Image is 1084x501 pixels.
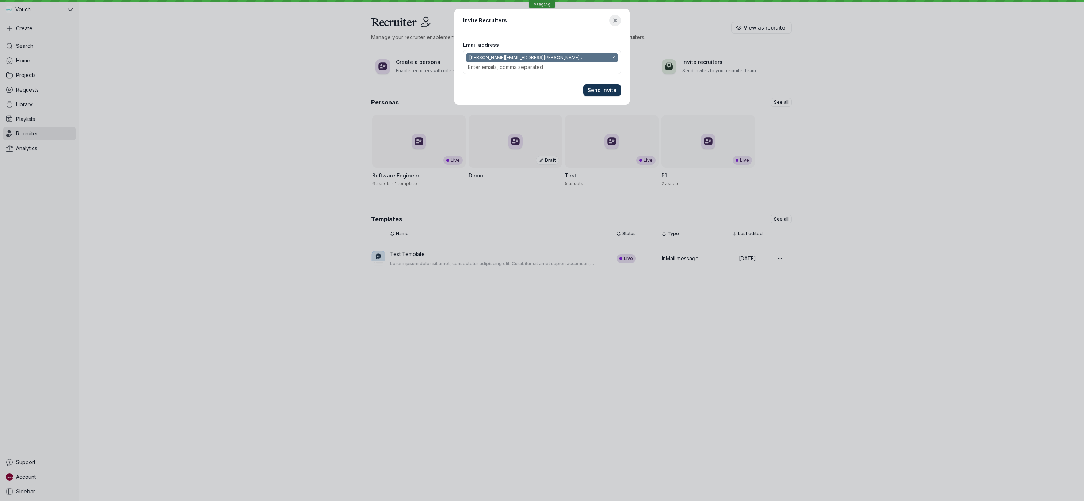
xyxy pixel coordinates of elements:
[583,84,621,96] button: Send invite
[466,64,618,71] input: Enter emails, comma separated
[588,87,617,94] span: Send invite
[463,41,499,49] span: Email address
[469,54,609,61] span: [PERSON_NAME][EMAIL_ADDRESS][PERSON_NAME][DOMAIN_NAME]
[609,15,621,26] button: Close modal
[463,16,507,24] h1: Invite Recruiters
